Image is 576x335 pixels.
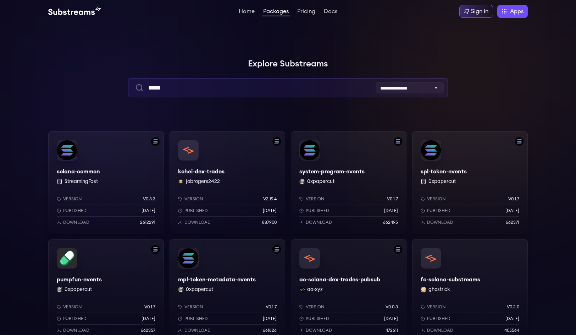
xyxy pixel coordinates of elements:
[507,304,519,310] p: v0.2.0
[143,196,155,202] p: v0.3.3
[306,220,332,225] p: Download
[386,304,398,310] p: v0.0.3
[427,328,453,333] p: Download
[427,304,446,310] p: Version
[140,220,155,225] p: 2612291
[296,9,317,16] a: Pricing
[505,208,519,214] p: [DATE]
[384,208,398,214] p: [DATE]
[515,137,524,146] img: Filter by solana network
[184,304,203,310] p: Version
[459,5,493,18] a: Sign in
[151,245,160,254] img: Filter by solana network
[262,220,277,225] p: 887900
[510,7,524,16] span: Apps
[170,131,285,234] a: Filter by solana networkkohei-dex-tradeskohei-dex-tradesjobrogers2422 jobrogers2422Versionv2.19.4...
[65,178,98,185] button: StreamingFast
[142,208,155,214] p: [DATE]
[63,316,87,322] p: Published
[63,304,82,310] p: Version
[184,328,211,333] p: Download
[412,131,528,234] a: Filter by solana networkspl-token-eventsspl-token-events 0xpapercutVersionv0.1.7Published[DATE]Do...
[142,316,155,322] p: [DATE]
[428,286,450,293] button: ghostrick
[471,7,488,16] div: Sign in
[141,328,155,333] p: 662357
[186,286,213,293] button: 0xpapercut
[48,57,528,71] h1: Explore Substreams
[237,9,256,16] a: Home
[306,328,332,333] p: Download
[272,245,281,254] img: Filter by solana network
[291,131,406,234] a: Filter by solana networksystem-program-eventssystem-program-events0xpapercut 0xpapercutVersionv0....
[307,178,334,185] button: 0xpapercut
[394,245,402,254] img: Filter by solana network
[263,316,277,322] p: [DATE]
[65,286,92,293] button: 0xpapercut
[263,196,277,202] p: v2.19.4
[48,131,164,234] a: Filter by solana networksolana-commonsolana-common StreamingFastVersionv0.3.3Published[DATE]Downl...
[63,208,87,214] p: Published
[184,220,211,225] p: Download
[144,304,155,310] p: v0.1.7
[427,220,453,225] p: Download
[427,316,450,322] p: Published
[307,286,323,293] button: ao-xyz
[306,196,325,202] p: Version
[263,328,277,333] p: 661826
[506,220,519,225] p: 662371
[386,328,398,333] p: 472611
[184,208,208,214] p: Published
[394,137,402,146] img: Filter by solana network
[63,220,89,225] p: Download
[186,178,220,185] button: jobrogers2422
[387,196,398,202] p: v0.1.7
[184,196,203,202] p: Version
[262,9,290,16] a: Packages
[504,328,519,333] p: 405564
[306,304,325,310] p: Version
[63,196,82,202] p: Version
[48,7,101,16] img: Substream's logo
[508,196,519,202] p: v0.1.7
[263,208,277,214] p: [DATE]
[151,137,160,146] img: Filter by solana network
[306,208,329,214] p: Published
[384,316,398,322] p: [DATE]
[266,304,277,310] p: v0.1.7
[427,208,450,214] p: Published
[184,316,208,322] p: Published
[505,316,519,322] p: [DATE]
[428,178,456,185] button: 0xpapercut
[322,9,339,16] a: Docs
[306,316,329,322] p: Published
[272,137,281,146] img: Filter by solana network
[63,328,89,333] p: Download
[427,196,446,202] p: Version
[383,220,398,225] p: 662495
